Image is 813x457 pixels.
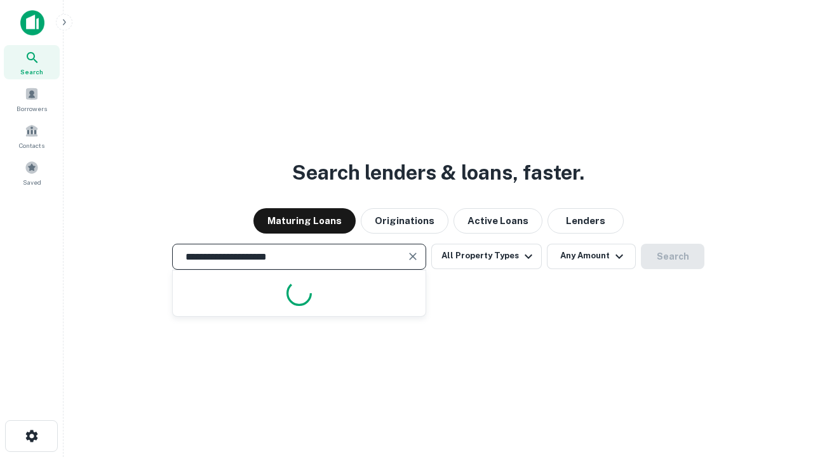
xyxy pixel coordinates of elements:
[454,208,542,234] button: Active Loans
[23,177,41,187] span: Saved
[404,248,422,265] button: Clear
[4,82,60,116] a: Borrowers
[20,67,43,77] span: Search
[253,208,356,234] button: Maturing Loans
[19,140,44,150] span: Contacts
[4,119,60,153] a: Contacts
[17,103,47,114] span: Borrowers
[292,157,584,188] h3: Search lenders & loans, faster.
[547,244,636,269] button: Any Amount
[20,10,44,36] img: capitalize-icon.png
[749,355,813,416] iframe: Chat Widget
[4,45,60,79] a: Search
[431,244,542,269] button: All Property Types
[361,208,448,234] button: Originations
[4,156,60,190] a: Saved
[548,208,624,234] button: Lenders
